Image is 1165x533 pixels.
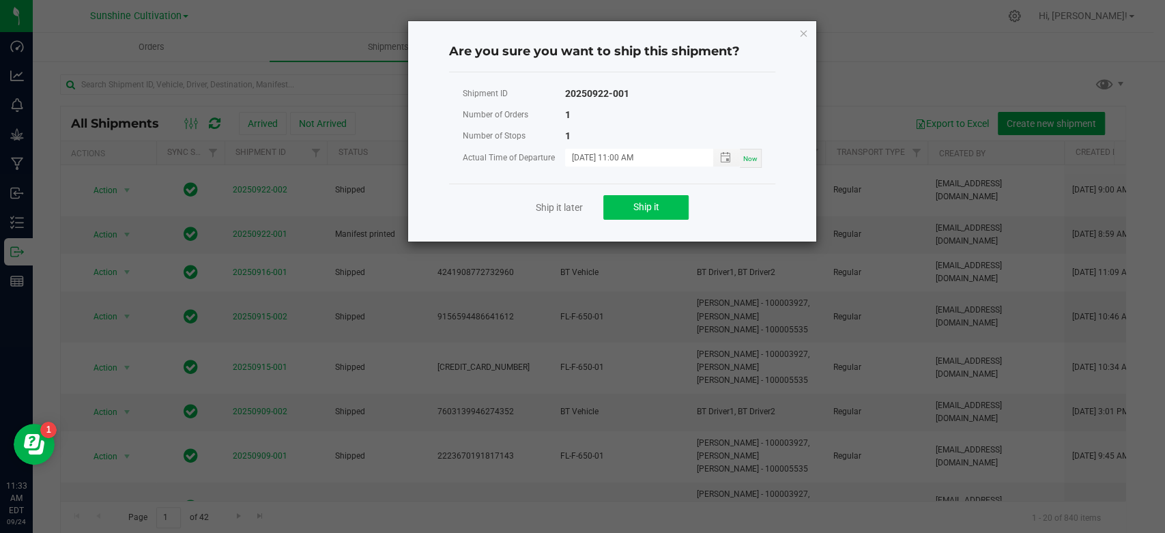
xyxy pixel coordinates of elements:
[799,25,808,41] button: Close
[449,43,775,61] h4: Are you sure you want to ship this shipment?
[633,201,659,212] span: Ship it
[743,155,758,162] span: Now
[463,106,565,124] div: Number of Orders
[40,422,57,438] iframe: Resource center unread badge
[603,195,689,220] button: Ship it
[14,424,55,465] iframe: Resource center
[463,85,565,102] div: Shipment ID
[565,85,629,102] div: 20250922-001
[463,128,565,145] div: Number of Stops
[463,149,565,167] div: Actual Time of Departure
[565,128,571,145] div: 1
[565,106,571,124] div: 1
[565,149,699,166] input: MM/dd/yyyy HH:MM a
[536,201,583,214] a: Ship it later
[713,149,740,166] span: Toggle popup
